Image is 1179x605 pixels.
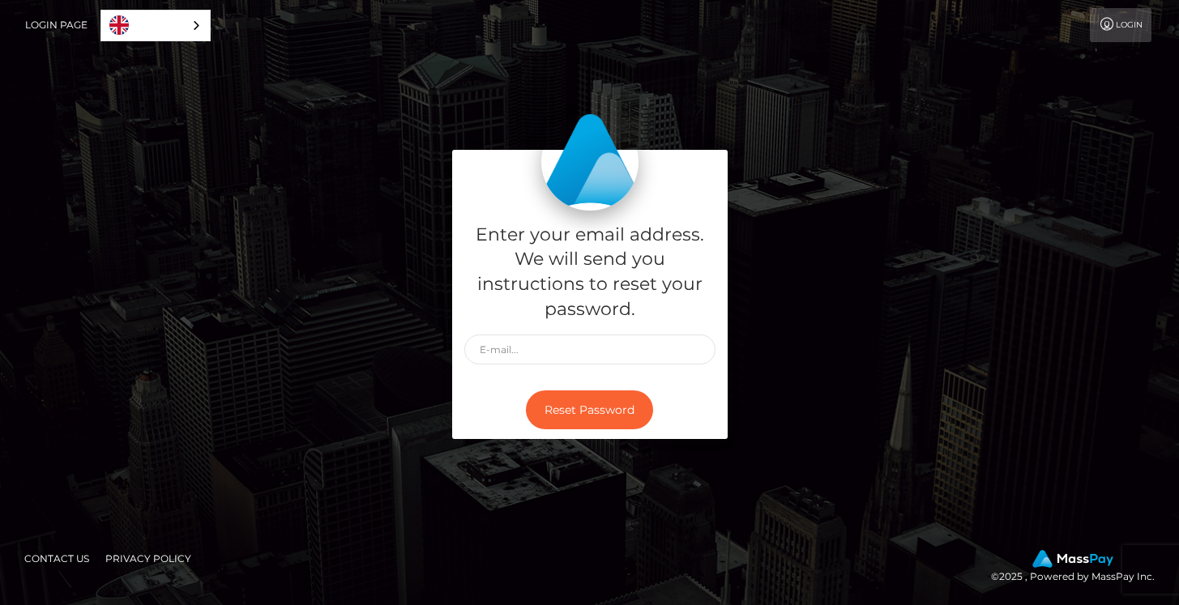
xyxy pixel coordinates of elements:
div: © 2025 , Powered by MassPay Inc. [991,550,1167,586]
a: Login [1090,8,1151,42]
button: Reset Password [526,390,653,430]
a: Login Page [25,8,88,42]
a: English [101,11,210,40]
aside: Language selected: English [100,10,211,41]
img: MassPay Login [541,113,639,211]
h5: Enter your email address. We will send you instructions to reset your password. [464,223,716,322]
a: Privacy Policy [99,546,198,571]
img: MassPay [1032,550,1113,568]
div: Language [100,10,211,41]
a: Contact Us [18,546,96,571]
input: E-mail... [464,334,716,364]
